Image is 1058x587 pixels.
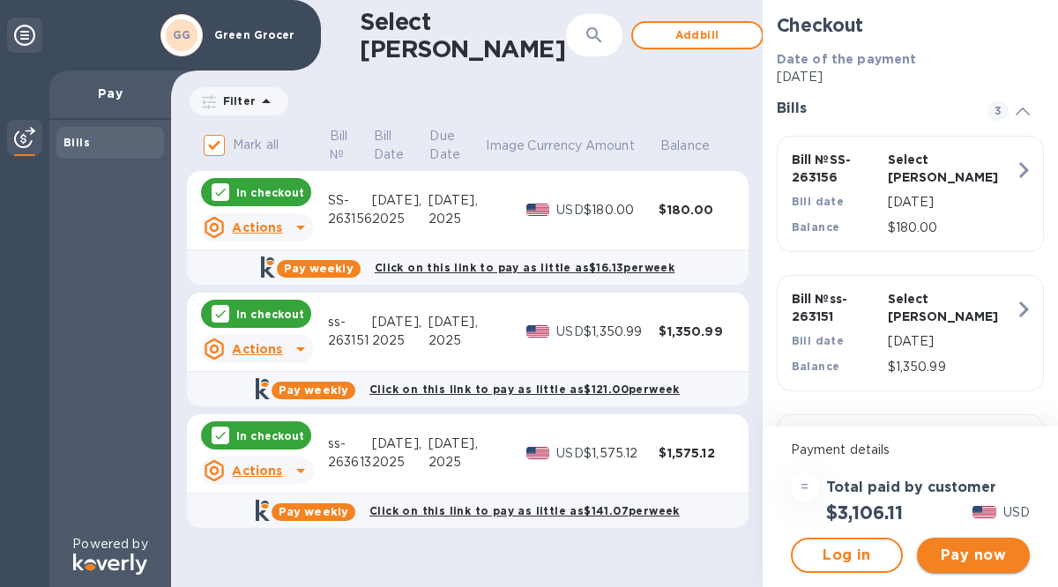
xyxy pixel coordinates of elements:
[888,332,1015,351] p: [DATE]
[791,441,1030,459] p: Payment details
[360,8,566,63] h1: Select [PERSON_NAME]
[428,191,485,210] div: [DATE],
[987,100,1009,122] span: 3
[631,21,764,49] button: Addbill
[888,290,977,325] p: Select [PERSON_NAME]
[63,85,157,102] p: Pay
[372,331,428,350] div: 2025
[584,201,659,219] div: $180.00
[1003,503,1030,522] p: USD
[328,435,372,472] div: ss-263613
[328,191,372,228] div: SS-263156
[526,447,550,459] img: USD
[888,193,1015,212] p: [DATE]
[279,505,348,518] b: Pay weekly
[372,210,428,228] div: 2025
[917,538,1030,573] button: Pay now
[526,325,550,338] img: USD
[777,68,1044,86] p: [DATE]
[369,504,680,517] b: Click on this link to pay as little as $141.07 per week
[428,331,485,350] div: 2025
[972,506,996,518] img: USD
[777,275,1044,391] button: Bill №ss-263151Select [PERSON_NAME]Bill date[DATE]Balance$1,350.99
[372,453,428,472] div: 2025
[232,220,282,234] u: Actions
[375,261,674,274] b: Click on this link to pay as little as $16.13 per week
[428,435,485,453] div: [DATE],
[527,137,582,155] p: Currency
[659,201,734,219] div: $180.00
[374,127,405,164] p: Bill Date
[233,136,279,154] p: Mark all
[372,313,428,331] div: [DATE],
[72,535,147,554] p: Powered by
[777,14,1044,36] h2: Checkout
[556,323,584,341] p: USD
[372,435,428,453] div: [DATE],
[791,538,904,573] button: Log in
[888,151,977,186] p: Select [PERSON_NAME]
[428,313,485,331] div: [DATE],
[660,137,710,155] p: Balance
[279,383,348,397] b: Pay weekly
[792,220,840,234] b: Balance
[647,25,748,46] span: Add bill
[777,52,917,66] b: Date of the payment
[428,453,485,472] div: 2025
[660,137,733,155] span: Balance
[807,545,888,566] span: Log in
[826,479,996,496] h3: Total paid by customer
[428,210,485,228] div: 2025
[236,307,304,322] p: In checkout
[888,219,1015,237] p: $180.00
[73,554,147,575] img: Logo
[585,137,658,155] span: Amount
[330,127,348,164] p: Bill №
[556,201,584,219] p: USD
[328,313,372,350] div: ss-263151
[792,195,845,208] b: Bill date
[526,204,550,216] img: USD
[792,151,881,186] p: Bill № SS-263156
[429,127,483,164] span: Due Date
[369,383,680,396] b: Click on this link to pay as little as $121.00 per week
[236,185,304,200] p: In checkout
[556,444,584,463] p: USD
[429,127,460,164] p: Due Date
[584,323,659,341] div: $1,350.99
[374,127,428,164] span: Bill Date
[792,290,881,325] p: Bill № ss-263151
[777,100,966,117] h3: Bills
[284,262,354,275] b: Pay weekly
[791,473,819,502] div: =
[372,191,428,210] div: [DATE],
[826,502,903,524] h2: $3,106.11
[659,444,734,462] div: $1,575.12
[214,29,302,41] p: Green Grocer
[792,360,840,373] b: Balance
[777,136,1044,252] button: Bill №SS-263156Select [PERSON_NAME]Bill date[DATE]Balance$180.00
[232,342,282,356] u: Actions
[931,545,1016,566] span: Pay now
[330,127,371,164] span: Bill №
[63,136,90,149] b: Bills
[216,93,256,108] p: Filter
[888,358,1015,376] p: $1,350.99
[585,137,635,155] p: Amount
[659,323,734,340] div: $1,350.99
[584,444,659,463] div: $1,575.12
[486,137,525,155] p: Image
[173,28,191,41] b: GG
[236,428,304,443] p: In checkout
[232,464,282,478] u: Actions
[792,334,845,347] b: Bill date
